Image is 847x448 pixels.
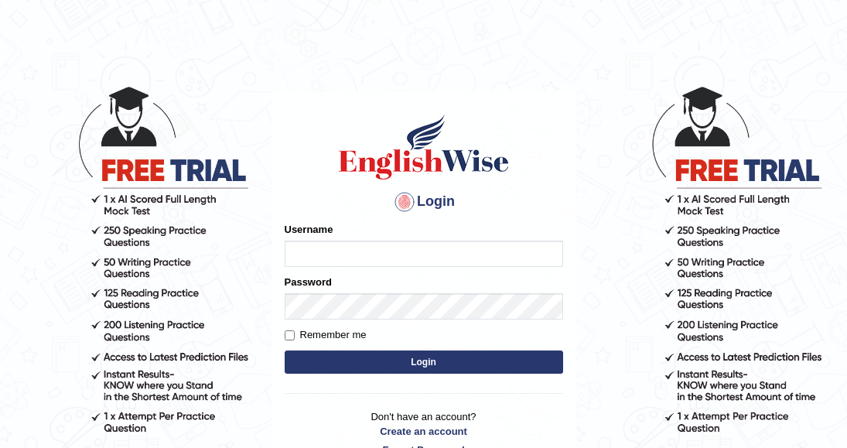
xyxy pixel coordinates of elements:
input: Remember me [285,330,295,340]
label: Password [285,275,332,289]
button: Login [285,351,563,374]
label: Remember me [285,327,367,343]
a: Create an account [285,424,563,439]
h4: Login [285,190,563,214]
img: Logo of English Wise sign in for intelligent practice with AI [336,112,512,182]
label: Username [285,222,333,237]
